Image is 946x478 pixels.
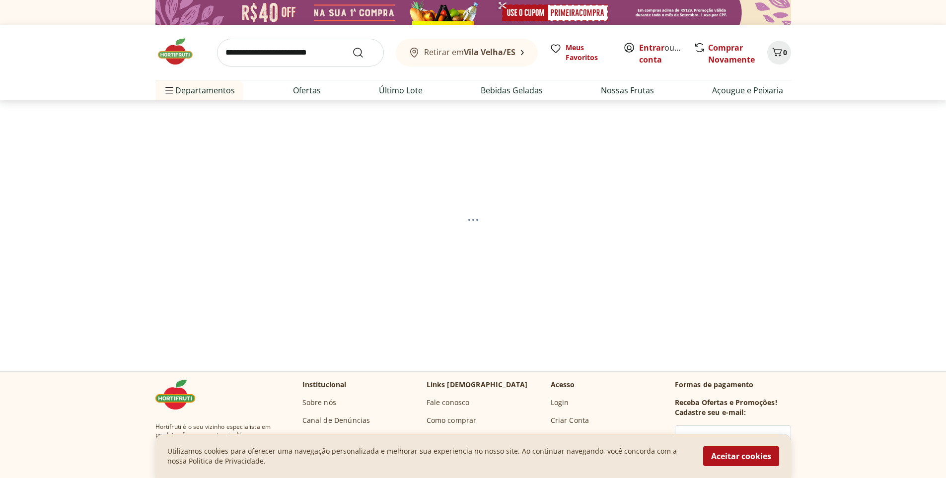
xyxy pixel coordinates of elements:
a: Açougue e Peixaria [712,84,783,96]
a: Bebidas Geladas [481,84,543,96]
b: Vila Velha/ES [464,47,515,58]
span: ou [639,42,683,66]
button: Menu [163,78,175,102]
button: Retirar emVila Velha/ES [396,39,538,67]
span: Departamentos [163,78,235,102]
h3: Cadastre seu e-mail: [675,408,746,417]
p: Links [DEMOGRAPHIC_DATA] [427,380,528,390]
p: Formas de pagamento [675,380,791,390]
a: Fale conosco [427,398,470,408]
h3: Receba Ofertas e Promoções! [675,398,777,408]
a: Esqueci Minha Senha [551,433,624,443]
a: Login [551,398,569,408]
a: Trocas e Devoluções [427,433,496,443]
a: Último Lote [379,84,423,96]
p: Acesso [551,380,575,390]
input: search [217,39,384,67]
a: Como comprar [427,415,477,425]
a: Ofertas [293,84,321,96]
a: Comprar Novamente [708,42,755,65]
span: Meus Favoritos [566,43,611,63]
a: Meus Favoritos [550,43,611,63]
p: Institucional [302,380,347,390]
button: Aceitar cookies [703,446,779,466]
a: Entrar [639,42,664,53]
a: Nossas Frutas [601,84,654,96]
a: Criar conta [639,42,694,65]
a: Canal de Denúncias [302,415,370,425]
img: Hortifruti [155,37,205,67]
button: Submit Search [352,47,376,59]
span: Retirar em [424,48,515,57]
p: Utilizamos cookies para oferecer uma navegação personalizada e melhorar sua experiencia no nosso ... [167,446,691,466]
button: Carrinho [767,41,791,65]
img: Hortifruti [155,380,205,410]
a: Código de Ética [302,433,355,443]
span: 0 [783,48,787,57]
a: Sobre nós [302,398,336,408]
a: Criar Conta [551,415,589,425]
